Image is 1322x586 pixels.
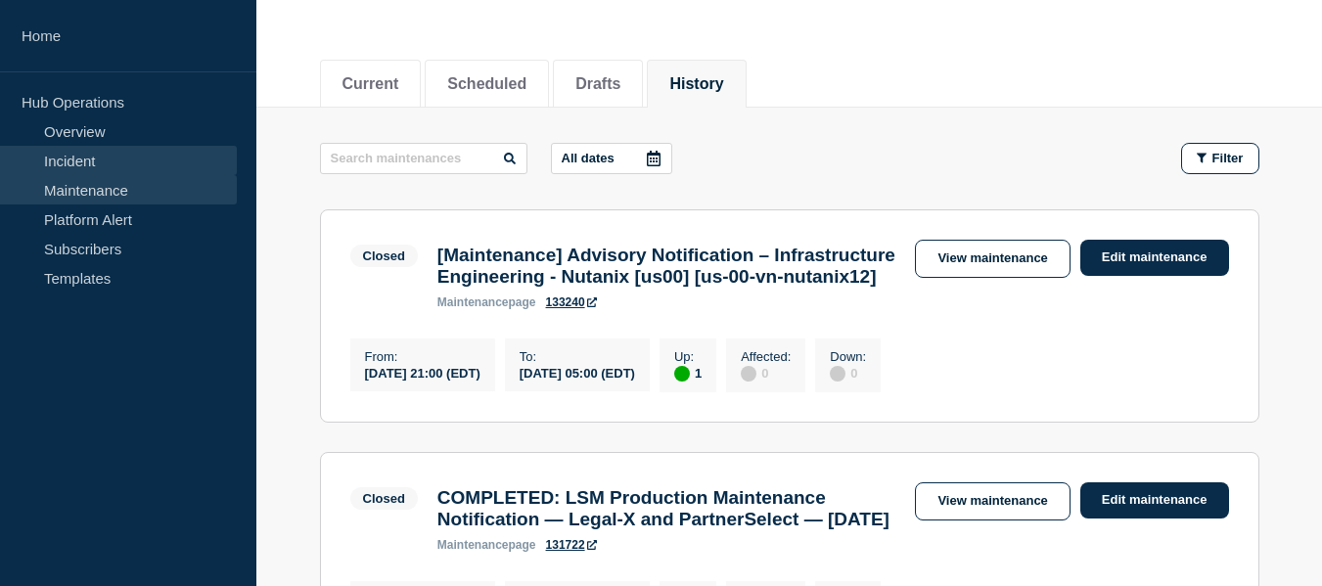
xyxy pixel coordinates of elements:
[437,487,896,530] h3: COMPLETED: LSM Production Maintenance Notification — Legal-X and PartnerSelect — [DATE]
[447,75,526,93] button: Scheduled
[437,538,509,552] span: maintenance
[437,295,536,309] p: page
[830,349,866,364] p: Down :
[437,295,509,309] span: maintenance
[342,75,399,93] button: Current
[1212,151,1244,165] span: Filter
[365,364,480,381] div: [DATE] 21:00 (EDT)
[520,364,635,381] div: [DATE] 05:00 (EDT)
[562,151,615,165] p: All dates
[1080,240,1229,276] a: Edit maintenance
[915,240,1070,278] a: View maintenance
[674,366,690,382] div: up
[741,366,756,382] div: disabled
[830,366,845,382] div: disabled
[741,349,791,364] p: Affected :
[674,349,702,364] p: Up :
[551,143,672,174] button: All dates
[546,295,597,309] a: 133240
[365,349,480,364] p: From :
[520,349,635,364] p: To :
[741,364,791,382] div: 0
[669,75,723,93] button: History
[674,364,702,382] div: 1
[363,248,405,263] div: Closed
[1181,143,1259,174] button: Filter
[437,245,896,288] h3: [Maintenance] Advisory Notification – Infrastructure Engineering - Nutanix [us00] [us-00-vn-nutan...
[830,364,866,382] div: 0
[437,538,536,552] p: page
[915,482,1070,520] a: View maintenance
[1080,482,1229,518] a: Edit maintenance
[575,75,620,93] button: Drafts
[320,143,527,174] input: Search maintenances
[363,491,405,506] div: Closed
[546,538,597,552] a: 131722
